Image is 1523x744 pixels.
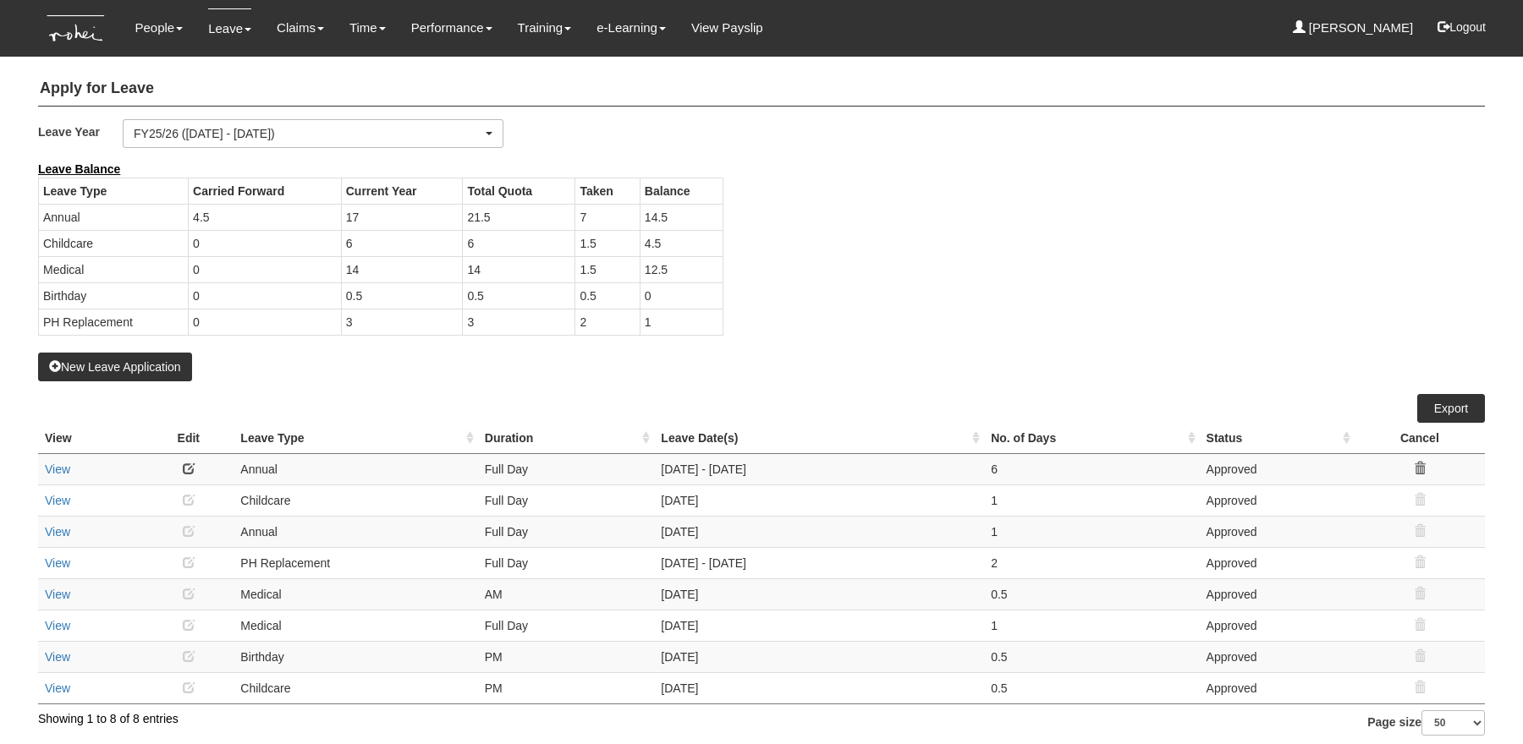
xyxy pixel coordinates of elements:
[1200,672,1355,703] td: Approved
[984,453,1199,484] td: 6
[478,672,655,703] td: PM
[189,230,342,256] td: 0
[518,8,572,47] a: Training
[463,204,575,230] td: 21.5
[984,641,1199,672] td: 0.5
[277,8,324,47] a: Claims
[654,641,984,672] td: [DATE]
[45,462,70,476] a: View
[984,516,1199,547] td: 1
[654,516,984,547] td: [DATE]
[234,547,477,578] td: PH Replacement
[654,423,984,454] th: Leave Date(s) : activate to sort column ascending
[45,681,70,695] a: View
[38,423,143,454] th: View
[134,125,482,142] div: FY25/26 ([DATE] - [DATE])
[478,610,655,641] td: Full Day
[1426,7,1498,47] button: Logout
[654,484,984,516] td: [DATE]
[640,204,723,230] td: 14.5
[478,516,655,547] td: Full Day
[654,672,984,703] td: [DATE]
[1417,394,1485,423] a: Export
[1200,641,1355,672] td: Approved
[1200,453,1355,484] td: Approved
[45,588,70,601] a: View
[575,230,640,256] td: 1.5
[575,309,640,335] td: 2
[1293,8,1414,47] a: [PERSON_NAME]
[597,8,666,47] a: e-Learning
[654,453,984,484] td: [DATE] - [DATE]
[39,309,189,335] td: PH Replacement
[38,72,1485,107] h4: Apply for Leave
[984,578,1199,610] td: 0.5
[123,119,503,148] button: FY25/26 ([DATE] - [DATE])
[38,119,123,144] label: Leave Year
[984,423,1199,454] th: No. of Days : activate to sort column ascending
[189,256,342,282] td: 0
[1200,484,1355,516] td: Approved
[478,423,655,454] th: Duration : activate to sort column ascending
[234,641,477,672] td: Birthday
[234,672,477,703] td: Childcare
[341,204,463,230] td: 17
[39,230,189,256] td: Childcare
[463,256,575,282] td: 14
[575,204,640,230] td: 7
[411,8,492,47] a: Performance
[478,453,655,484] td: Full Day
[984,547,1199,578] td: 2
[463,309,575,335] td: 3
[234,484,477,516] td: Childcare
[691,8,763,47] a: View Payslip
[1421,710,1485,736] select: Page size
[39,256,189,282] td: Medical
[45,494,70,507] a: View
[984,610,1199,641] td: 1
[575,178,640,204] th: Taken
[39,282,189,309] td: Birthday
[463,178,575,204] th: Total Quota
[1200,578,1355,610] td: Approved
[640,256,723,282] td: 12.5
[341,256,463,282] td: 14
[341,230,463,256] td: 6
[575,256,640,282] td: 1.5
[640,282,723,309] td: 0
[478,578,655,610] td: AM
[45,556,70,570] a: View
[38,353,192,381] button: New Leave Application
[189,309,342,335] td: 0
[39,204,189,230] td: Annual
[349,8,386,47] a: Time
[189,178,342,204] th: Carried Forward
[984,484,1199,516] td: 1
[463,282,575,309] td: 0.5
[1367,710,1485,736] label: Page size
[189,204,342,230] td: 4.5
[654,578,984,610] td: [DATE]
[143,423,234,454] th: Edit
[38,162,120,176] b: Leave Balance
[208,8,251,48] a: Leave
[234,516,477,547] td: Annual
[341,282,463,309] td: 0.5
[1200,547,1355,578] td: Approved
[654,547,984,578] td: [DATE] - [DATE]
[640,309,723,335] td: 1
[640,178,723,204] th: Balance
[39,178,189,204] th: Leave Type
[463,230,575,256] td: 6
[341,309,463,335] td: 3
[478,547,655,578] td: Full Day
[234,578,477,610] td: Medical
[1355,423,1485,454] th: Cancel
[45,619,70,632] a: View
[984,672,1199,703] td: 0.5
[478,641,655,672] td: PM
[234,610,477,641] td: Medical
[135,8,183,47] a: People
[1200,516,1355,547] td: Approved
[640,230,723,256] td: 4.5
